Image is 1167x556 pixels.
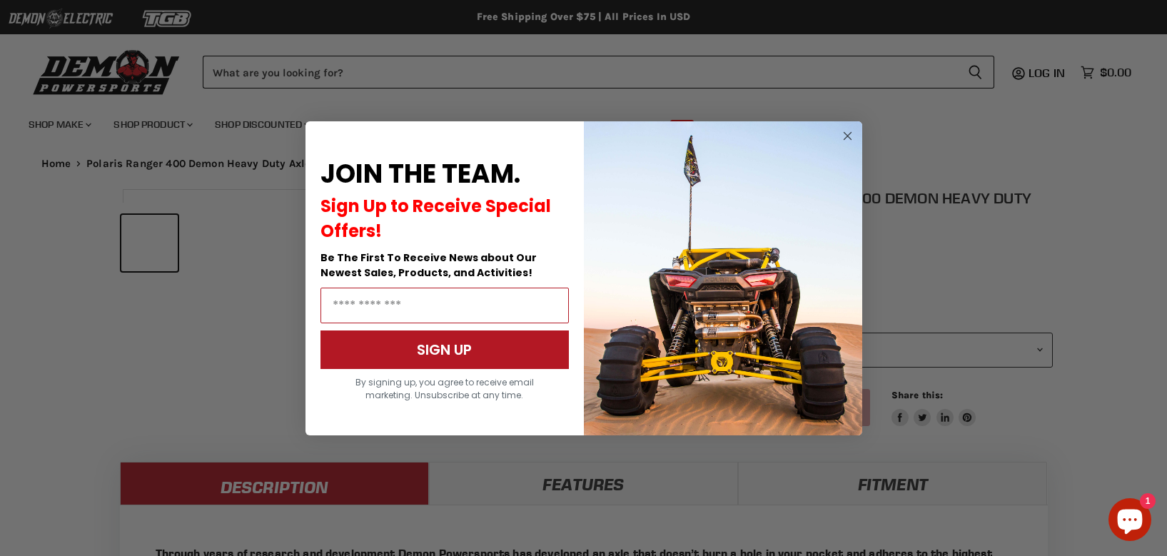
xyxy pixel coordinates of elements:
button: Close dialog [839,127,857,145]
span: By signing up, you agree to receive email marketing. Unsubscribe at any time. [355,376,534,401]
button: SIGN UP [320,330,569,369]
span: Sign Up to Receive Special Offers! [320,194,551,243]
span: JOIN THE TEAM. [320,156,520,192]
input: Email Address [320,288,569,323]
img: a9095488-b6e7-41ba-879d-588abfab540b.jpeg [584,121,862,435]
inbox-online-store-chat: Shopify online store chat [1104,498,1156,545]
span: Be The First To Receive News about Our Newest Sales, Products, and Activities! [320,251,537,280]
